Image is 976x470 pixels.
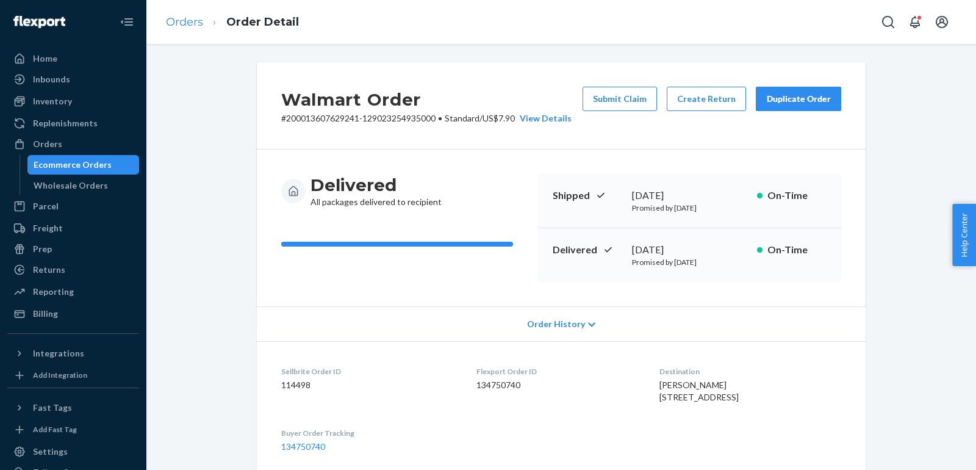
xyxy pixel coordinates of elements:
div: Add Integration [33,370,87,380]
dt: Flexport Order ID [476,366,639,377]
div: Replenishments [33,117,98,129]
p: On-Time [767,243,827,257]
div: Freight [33,222,63,234]
a: Inbounds [7,70,139,89]
span: Standard [445,113,479,123]
a: Add Fast Tag [7,422,139,437]
div: Integrations [33,347,84,360]
a: Returns [7,260,139,280]
div: Parcel [33,200,59,212]
div: Inbounds [33,73,70,85]
a: Replenishments [7,114,139,133]
dd: 134750740 [476,379,639,391]
a: Wholesale Orders [27,176,140,195]
dt: Buyer Order Tracking [281,428,457,438]
div: Add Fast Tag [33,424,77,435]
a: Freight [7,219,139,238]
button: Duplicate Order [756,87,841,111]
div: Fast Tags [33,402,72,414]
dt: Destination [659,366,841,377]
div: Inventory [33,95,72,107]
button: View Details [515,112,572,125]
div: Reporting [33,286,74,298]
span: • [438,113,442,123]
p: # 200013607629241-129023254935000 / US$7.90 [281,112,572,125]
p: Promised by [DATE] [632,203,747,213]
ol: breadcrumbs [156,4,309,40]
a: Billing [7,304,139,324]
p: Promised by [DATE] [632,257,747,267]
p: Delivered [553,243,622,257]
div: Home [33,52,57,65]
div: [DATE] [632,243,747,257]
span: [PERSON_NAME] [STREET_ADDRESS] [659,380,739,402]
a: Reporting [7,282,139,302]
div: Ecommerce Orders [34,159,112,171]
dd: 114498 [281,379,457,391]
a: Home [7,49,139,68]
a: 134750740 [281,441,325,452]
button: Submit Claim [583,87,657,111]
button: Open Search Box [876,10,900,34]
div: Prep [33,243,52,255]
a: Settings [7,442,139,461]
a: Parcel [7,197,139,216]
div: [DATE] [632,189,747,203]
h3: Delivered [310,174,442,196]
div: Settings [33,446,68,458]
h2: Walmart Order [281,87,572,112]
div: Wholesale Orders [34,179,108,192]
button: Fast Tags [7,398,139,418]
p: Shipped [553,189,622,203]
a: Inventory [7,92,139,111]
p: On-Time [767,189,827,203]
button: Open account menu [930,10,954,34]
a: Add Integration [7,368,139,383]
div: Duplicate Order [766,93,831,105]
div: Billing [33,308,58,320]
a: Orders [7,134,139,154]
div: Returns [33,264,65,276]
div: Orders [33,138,62,150]
button: Create Return [667,87,746,111]
button: Open notifications [903,10,927,34]
a: Ecommerce Orders [27,155,140,175]
button: Integrations [7,344,139,363]
dt: Sellbrite Order ID [281,366,457,377]
img: Flexport logo [13,16,65,28]
button: Help Center [952,204,976,266]
div: All packages delivered to recipient [310,174,442,208]
a: Order Detail [226,15,299,29]
a: Prep [7,239,139,259]
a: Orders [166,15,203,29]
span: Order History [527,318,585,330]
button: Close Navigation [115,10,139,34]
